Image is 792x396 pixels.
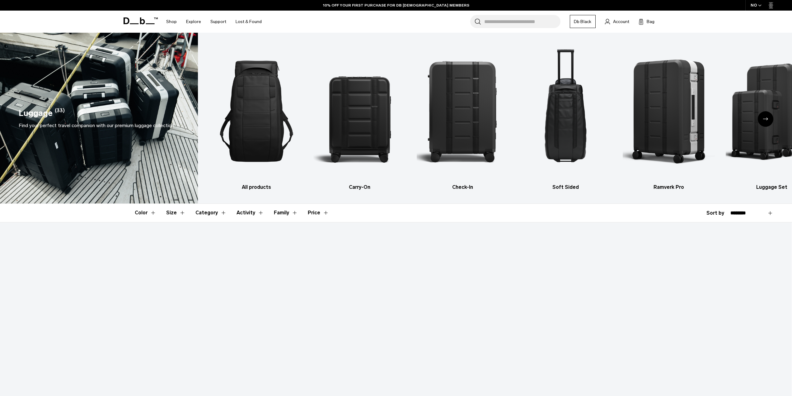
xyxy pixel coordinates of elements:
a: Lost & Found [236,11,262,33]
button: Toggle Filter [274,204,298,222]
h3: All products [210,184,302,191]
nav: Main Navigation [162,11,266,33]
h3: Ramverk Pro [623,184,715,191]
span: Find your perfect travel companion with our premium luggage collection. [19,122,175,128]
button: Toggle Filter [195,204,227,222]
a: Db Check-In [417,42,509,191]
li: 2 / 6 [313,42,405,191]
span: Account [613,18,629,25]
h3: Soft Sided [520,184,612,191]
a: Explore [186,11,201,33]
a: Account [605,18,629,25]
button: Toggle Filter [237,204,264,222]
span: (33) [55,107,65,120]
a: Shop [166,11,177,33]
a: Db Carry-On [313,42,405,191]
h3: Carry-On [313,184,405,191]
button: Bag [639,18,654,25]
img: Db [210,42,302,180]
img: Db [623,42,715,180]
img: Db [520,42,612,180]
a: Db Black [570,15,596,28]
li: 3 / 6 [417,42,509,191]
li: 1 / 6 [210,42,302,191]
a: Db Soft Sided [520,42,612,191]
img: Db [313,42,405,180]
a: 10% OFF YOUR FIRST PURCHASE FOR DB [DEMOGRAPHIC_DATA] MEMBERS [323,2,469,8]
h1: Luggage [19,107,53,120]
button: Toggle Filter [166,204,185,222]
a: Support [210,11,226,33]
li: 4 / 6 [520,42,612,191]
img: Db [417,42,509,180]
button: Toggle Filter [135,204,156,222]
a: Db All products [210,42,302,191]
button: Toggle Price [308,204,329,222]
li: 5 / 6 [623,42,715,191]
div: Next slide [758,111,773,127]
a: Db Ramverk Pro [623,42,715,191]
h3: Check-In [417,184,509,191]
span: Bag [647,18,654,25]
